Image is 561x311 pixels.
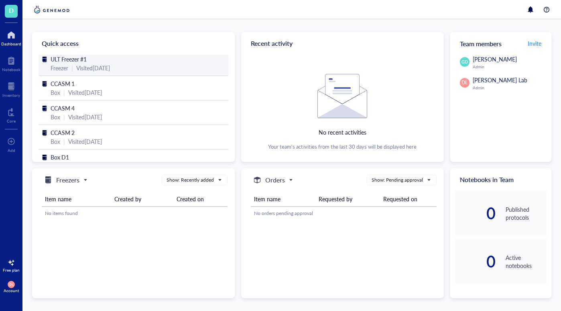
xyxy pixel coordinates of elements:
[528,39,541,47] span: Invite
[2,67,20,72] div: Notebook
[1,29,21,46] a: Dashboard
[527,37,542,50] button: Invite
[319,128,366,137] div: No recent activities
[372,176,423,184] div: Show: Pending approval
[2,80,20,98] a: Inventory
[7,119,16,123] div: Core
[506,254,547,270] div: Active notebooks
[2,93,20,98] div: Inventory
[450,168,551,191] div: Notebooks in Team
[317,74,367,118] img: Empty state
[56,175,79,185] h5: Freezers
[167,176,214,184] div: Show: Recently added
[241,32,444,55] div: Recent activity
[111,192,173,207] th: Created by
[32,32,235,55] div: Quick access
[173,192,228,207] th: Created on
[51,104,75,112] span: CCASM 4
[473,55,517,63] span: [PERSON_NAME]
[455,255,496,268] div: 0
[51,80,75,88] span: CCASM 1
[251,192,315,207] th: Item name
[32,5,71,14] img: genemod-logo
[63,88,65,97] div: |
[68,137,102,146] div: Visited [DATE]
[315,192,380,207] th: Requested by
[51,137,60,146] div: Box
[71,63,73,72] div: |
[461,59,468,65] span: GD
[1,41,21,46] div: Dashboard
[461,79,467,86] span: DL
[473,64,547,69] div: Admin
[51,55,87,63] span: ULT Freezer #1
[7,106,16,123] a: Core
[51,113,60,121] div: Box
[455,207,496,220] div: 0
[9,282,13,286] span: DL
[68,88,102,97] div: Visited [DATE]
[380,192,437,207] th: Requested on
[3,268,20,272] div: Free plan
[254,210,433,217] div: No orders pending approval
[4,288,19,293] div: Account
[51,129,75,137] span: CCASM 2
[68,113,102,121] div: Visited [DATE]
[76,63,110,72] div: Visited [DATE]
[450,32,551,55] div: Team members
[506,205,547,221] div: Published protocols
[51,63,68,72] div: Freezer
[45,210,224,217] div: No items found
[8,148,15,153] div: Add
[2,54,20,72] a: Notebook
[9,5,14,15] span: D
[268,143,417,150] div: Your team's activities from the last 30 days will be displayed here
[63,113,65,121] div: |
[51,153,69,161] span: Box D1
[63,137,65,146] div: |
[473,85,547,90] div: Admin
[51,88,60,97] div: Box
[265,175,285,185] h5: Orders
[42,192,111,207] th: Item name
[473,76,527,84] span: [PERSON_NAME] Lab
